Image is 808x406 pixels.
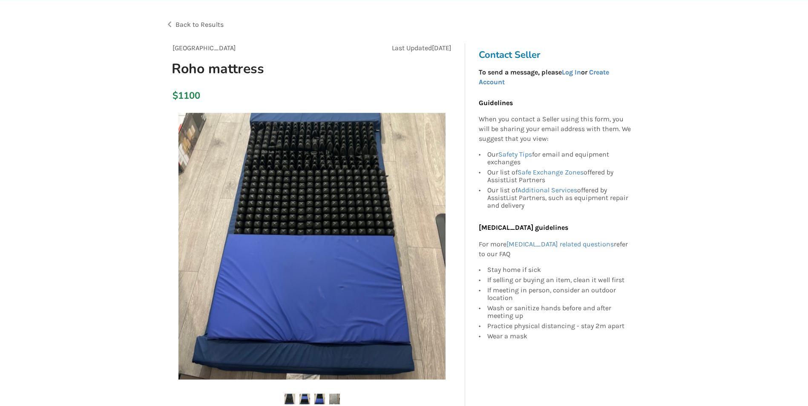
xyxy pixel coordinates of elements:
[479,114,631,144] p: When you contact a Seller using this form, you will be sharing your email address with them. We s...
[518,168,584,176] a: Safe Exchange Zones
[487,151,631,167] div: Our for email and equipment exchanges
[487,303,631,321] div: Wash or sanitize hands before and after meeting up
[479,99,513,107] b: Guidelines
[487,266,631,275] div: Stay home if sick
[562,68,581,76] a: Log In
[518,186,577,194] a: Additional Services
[432,44,451,52] span: [DATE]
[479,68,609,86] strong: To send a message, please or
[173,44,236,52] span: [GEOGRAPHIC_DATA]
[487,185,631,209] div: Our list of offered by AssistList Partners, such as equipment repair and delivery
[487,321,631,331] div: Practice physical distancing - stay 2m apart
[479,240,631,259] p: For more refer to our FAQ
[173,90,177,102] div: $1100
[487,167,631,185] div: Our list of offered by AssistList Partners
[175,20,224,29] span: Back to Results
[285,394,295,404] img: roho mattress -mattress-bedroom equipment-maple ridge-assistlist-listing
[487,275,631,285] div: If selling or buying an item, clean it well first
[506,240,614,248] a: [MEDICAL_DATA] related questions
[329,394,340,404] img: roho mattress -mattress-bedroom equipment-maple ridge-assistlist-listing
[314,394,325,404] img: roho mattress -mattress-bedroom equipment-maple ridge-assistlist-listing
[479,68,609,86] a: Create Account
[479,223,568,232] b: [MEDICAL_DATA] guidelines
[498,150,532,158] a: Safety Tips
[392,44,432,52] span: Last Updated
[479,49,635,61] h3: Contact Seller
[487,285,631,303] div: If meeting in person, consider an outdoor location
[487,331,631,340] div: Wear a mask
[299,394,310,404] img: roho mattress -mattress-bedroom equipment-maple ridge-assistlist-listing
[165,60,366,77] h1: Roho mattress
